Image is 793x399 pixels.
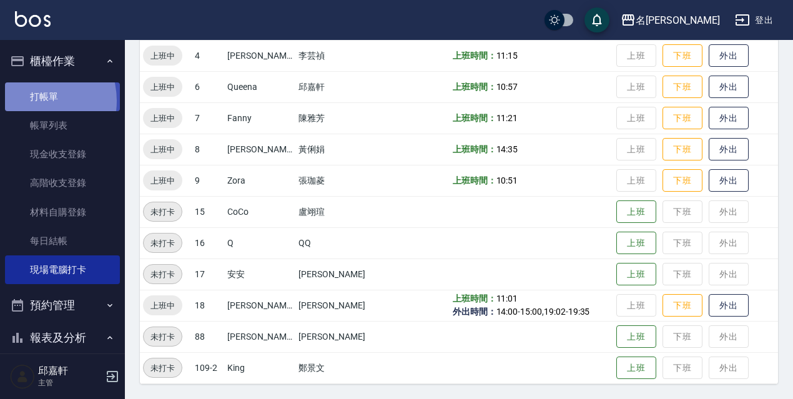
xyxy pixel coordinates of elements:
[192,40,224,71] td: 4
[192,196,224,227] td: 15
[192,290,224,321] td: 18
[453,113,496,123] b: 上班時間：
[496,307,518,317] span: 14:00
[662,169,702,192] button: 下班
[453,175,496,185] b: 上班時間：
[496,113,518,123] span: 11:21
[616,325,656,348] button: 上班
[453,293,496,303] b: 上班時間：
[295,259,378,290] td: [PERSON_NAME]
[144,330,182,343] span: 未打卡
[709,44,749,67] button: 外出
[192,134,224,165] td: 8
[144,237,182,250] span: 未打卡
[709,107,749,130] button: 外出
[192,71,224,102] td: 6
[224,196,295,227] td: CoCo
[5,111,120,140] a: 帳單列表
[38,377,102,388] p: 主管
[15,11,51,27] img: Logo
[224,134,295,165] td: [PERSON_NAME]
[662,138,702,161] button: 下班
[224,290,295,321] td: [PERSON_NAME]
[5,140,120,169] a: 現金收支登錄
[5,289,120,322] button: 預約管理
[224,165,295,196] td: Zora
[143,174,182,187] span: 上班中
[192,321,224,352] td: 88
[5,322,120,354] button: 報表及分析
[453,51,496,61] b: 上班時間：
[709,294,749,317] button: 外出
[496,175,518,185] span: 10:51
[5,255,120,284] a: 現場電腦打卡
[192,165,224,196] td: 9
[709,138,749,161] button: 外出
[192,259,224,290] td: 17
[616,263,656,286] button: 上班
[5,82,120,111] a: 打帳單
[5,227,120,255] a: 每日結帳
[143,81,182,94] span: 上班中
[709,169,749,192] button: 外出
[295,40,378,71] td: 李芸禎
[730,9,778,32] button: 登出
[496,293,518,303] span: 11:01
[496,144,518,154] span: 14:35
[544,307,566,317] span: 19:02
[662,76,702,99] button: 下班
[192,227,224,259] td: 16
[144,268,182,281] span: 未打卡
[295,71,378,102] td: 邱嘉軒
[453,144,496,154] b: 上班時間：
[450,290,613,321] td: - , -
[662,294,702,317] button: 下班
[616,7,725,33] button: 名[PERSON_NAME]
[453,307,496,317] b: 外出時間：
[616,232,656,255] button: 上班
[224,71,295,102] td: Queena
[224,102,295,134] td: Fanny
[224,321,295,352] td: [PERSON_NAME]
[144,362,182,375] span: 未打卡
[295,321,378,352] td: [PERSON_NAME]
[143,112,182,125] span: 上班中
[295,352,378,383] td: 鄭景文
[662,44,702,67] button: 下班
[636,12,720,28] div: 名[PERSON_NAME]
[709,76,749,99] button: 外出
[192,352,224,383] td: 109-2
[584,7,609,32] button: save
[616,200,656,224] button: 上班
[295,290,378,321] td: [PERSON_NAME]
[520,307,542,317] span: 15:00
[143,49,182,62] span: 上班中
[295,196,378,227] td: 盧翊瑄
[496,82,518,92] span: 10:57
[5,45,120,77] button: 櫃檯作業
[295,165,378,196] td: 張珈菱
[295,102,378,134] td: 陳雅芳
[224,227,295,259] td: Q
[5,169,120,197] a: 高階收支登錄
[616,357,656,380] button: 上班
[496,51,518,61] span: 11:15
[568,307,590,317] span: 19:35
[143,299,182,312] span: 上班中
[38,365,102,377] h5: 邱嘉軒
[192,102,224,134] td: 7
[224,352,295,383] td: King
[453,82,496,92] b: 上班時間：
[143,143,182,156] span: 上班中
[10,364,35,389] img: Person
[295,134,378,165] td: 黃俐娟
[224,259,295,290] td: 安安
[144,205,182,219] span: 未打卡
[295,227,378,259] td: QQ
[5,198,120,227] a: 材料自購登錄
[224,40,295,71] td: [PERSON_NAME]
[662,107,702,130] button: 下班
